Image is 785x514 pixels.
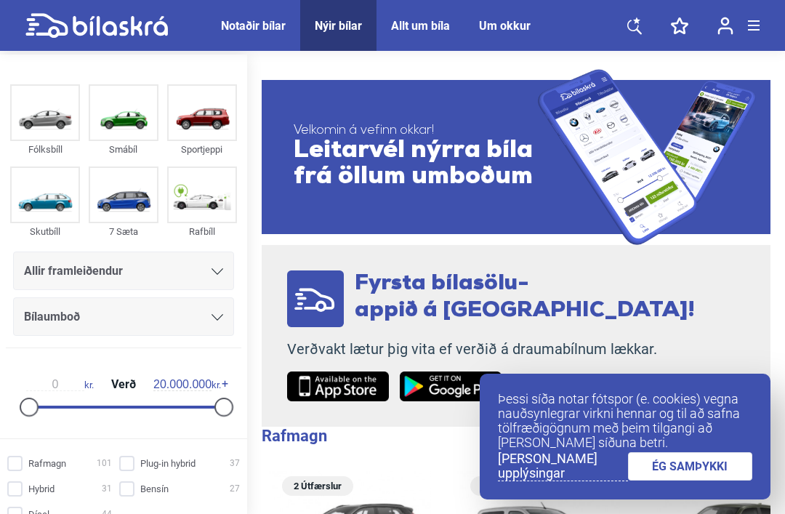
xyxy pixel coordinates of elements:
a: Nýir bílar [315,19,362,33]
img: user-login.svg [717,17,733,35]
span: 27 [230,481,240,497]
span: Bílaumboð [24,307,80,327]
span: kr. [153,378,221,391]
div: Smábíl [89,141,158,158]
span: 5 Útfærslur [478,476,534,496]
div: Rafbíll [167,223,237,240]
span: Velkomin á vefinn okkar! [294,124,538,138]
a: [PERSON_NAME] upplýsingar [498,451,628,481]
a: Um okkur [479,19,531,33]
span: Rafmagn [28,456,66,471]
span: kr. [26,378,94,391]
a: Velkomin á vefinn okkar!Leitarvél nýrra bíla frá öllum umboðum [262,69,770,245]
div: Fólksbíll [10,141,80,158]
p: Þessi síða notar fótspor (e. cookies) vegna nauðsynlegrar virkni hennar og til að safna tölfræðig... [498,392,752,450]
div: Sportjeppi [167,141,237,158]
div: Skutbíll [10,223,80,240]
a: Notaðir bílar [221,19,286,33]
b: Rafmagn [262,427,327,445]
span: Verð [108,379,140,390]
a: ÉG SAMÞYKKI [628,452,753,481]
p: Verðvakt lætur þig vita ef verðið á draumabílnum lækkar. [287,340,695,358]
span: 101 [97,456,112,471]
div: 7 Sæta [89,223,158,240]
span: Fyrsta bílasölu- appið á [GEOGRAPHIC_DATA]! [355,273,695,322]
span: 37 [230,456,240,471]
span: 31 [102,481,112,497]
span: Allir framleiðendur [24,261,123,281]
span: Hybrid [28,481,55,497]
span: 2 Útfærslur [289,476,346,496]
span: Plug-in hybrid [140,456,196,471]
a: Allt um bíla [391,19,450,33]
span: Bensín [140,481,169,497]
span: Leitarvél nýrra bíla frá öllum umboðum [294,138,538,190]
